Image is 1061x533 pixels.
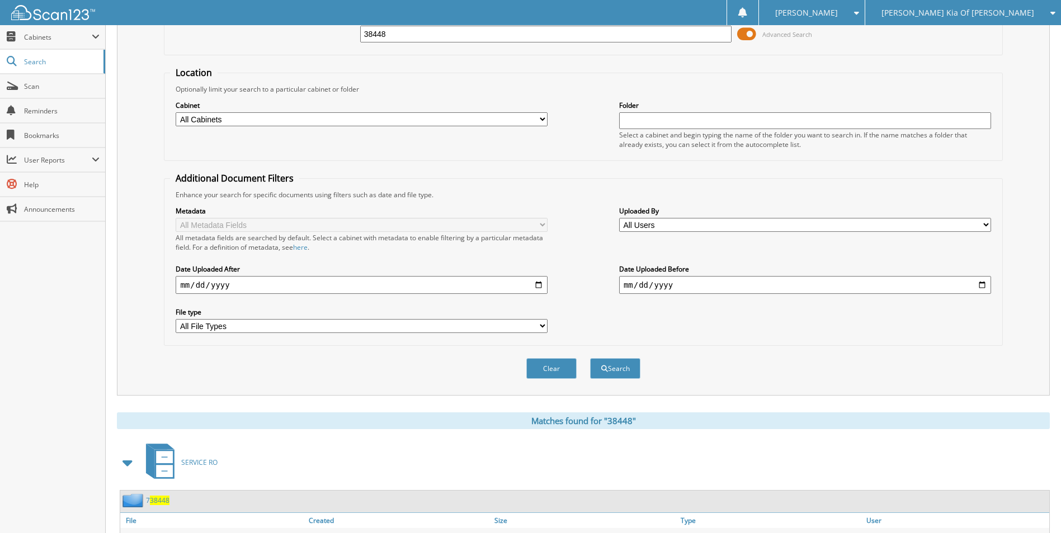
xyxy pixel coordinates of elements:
img: folder2.png [122,493,146,507]
legend: Location [170,66,218,79]
div: Select a cabinet and begin typing the name of the folder you want to search in. If the name match... [619,130,991,149]
span: [PERSON_NAME] Kia Of [PERSON_NAME] [881,9,1034,16]
div: All metadata fields are searched by default. Select a cabinet with metadata to enable filtering b... [176,233,548,252]
label: Cabinet [176,101,548,110]
div: Optionally limit your search to a particular cabinet or folder [170,84,996,94]
iframe: Chat Widget [1005,479,1061,533]
a: Size [492,513,677,528]
span: Scan [24,82,100,91]
span: Cabinets [24,32,92,42]
span: Help [24,180,100,189]
label: Metadata [176,206,548,216]
a: User [864,513,1049,528]
input: end [619,276,991,294]
span: [PERSON_NAME] [775,9,838,16]
span: Bookmarks [24,131,100,140]
button: Search [590,358,640,379]
a: Created [306,513,492,528]
label: Date Uploaded Before [619,264,991,274]
label: File type [176,307,548,317]
span: 38448 [150,496,169,505]
a: here [293,242,308,252]
span: Search [24,57,98,66]
legend: Additional Document Filters [170,172,299,184]
input: start [176,276,548,294]
img: scan123-logo-white.svg [11,5,95,20]
span: User Reports [24,155,92,165]
label: Date Uploaded After [176,264,548,274]
span: Advanced Search [762,30,812,39]
div: Matches found for "38448" [117,412,1050,429]
a: SERVICE RO [139,440,218,484]
span: Announcements [24,204,100,214]
span: SERVICE RO [181,458,218,467]
span: Reminders [24,106,100,116]
button: Clear [526,358,577,379]
label: Folder [619,101,991,110]
a: 738448 [146,496,169,505]
a: Type [678,513,864,528]
div: Enhance your search for specific documents using filters such as date and file type. [170,190,996,199]
a: File [120,513,306,528]
label: Uploaded By [619,206,991,216]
